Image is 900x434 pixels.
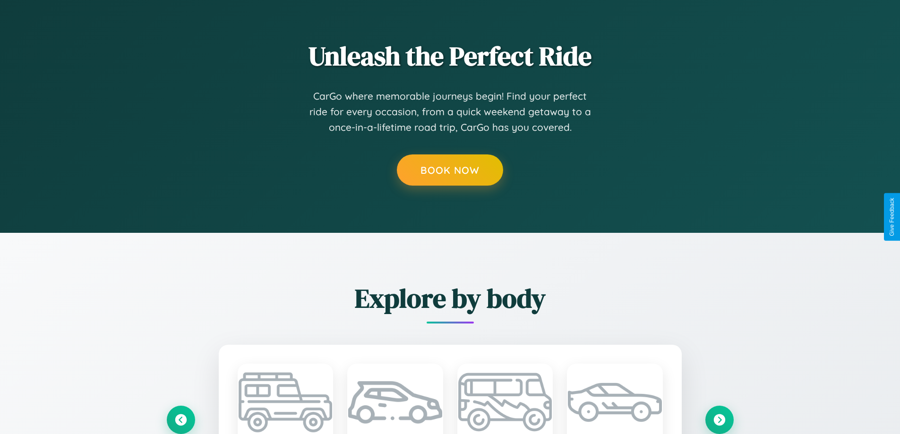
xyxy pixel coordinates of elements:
[309,88,592,136] p: CarGo where memorable journeys begin! Find your perfect ride for every occasion, from a quick wee...
[889,198,895,236] div: Give Feedback
[167,280,734,316] h2: Explore by body
[397,154,503,186] button: Book Now
[167,38,734,74] h2: Unleash the Perfect Ride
